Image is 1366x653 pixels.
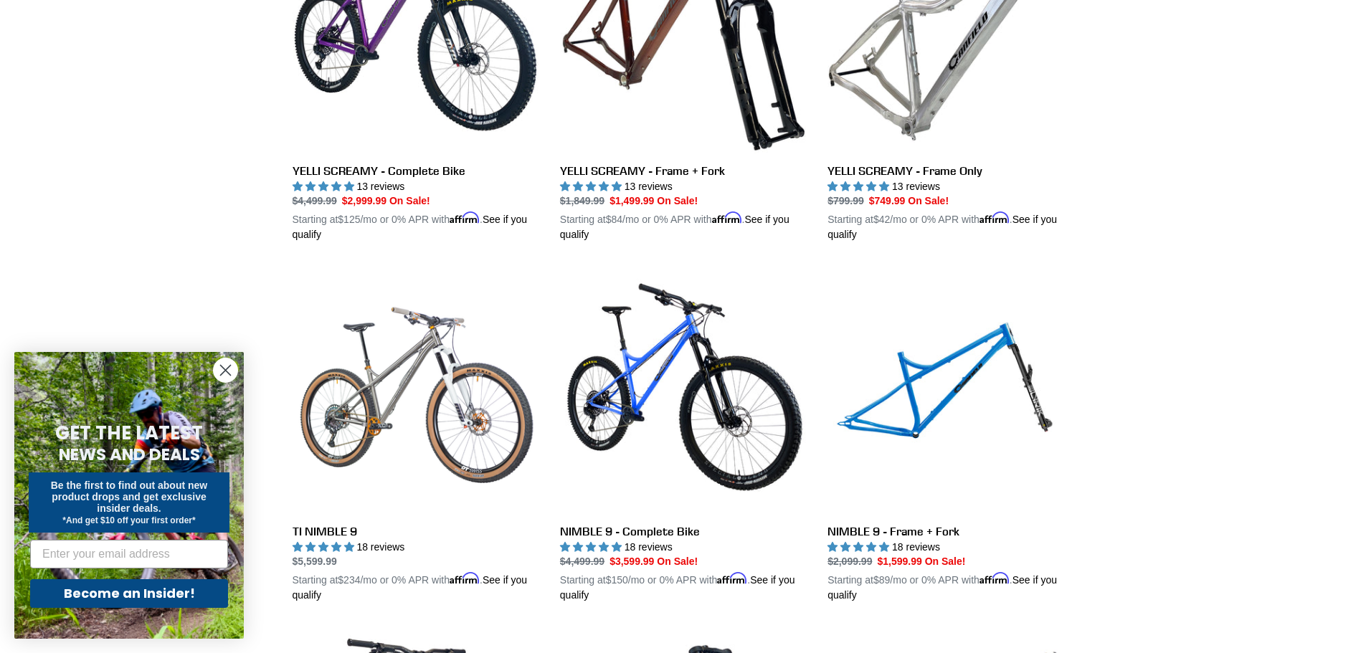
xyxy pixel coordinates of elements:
[213,358,238,383] button: Close dialog
[51,480,208,514] span: Be the first to find out about new product drops and get exclusive insider deals.
[59,443,200,466] span: NEWS AND DEALS
[55,420,203,446] span: GET THE LATEST
[62,515,195,525] span: *And get $10 off your first order*
[30,540,228,568] input: Enter your email address
[30,579,228,608] button: Become an Insider!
